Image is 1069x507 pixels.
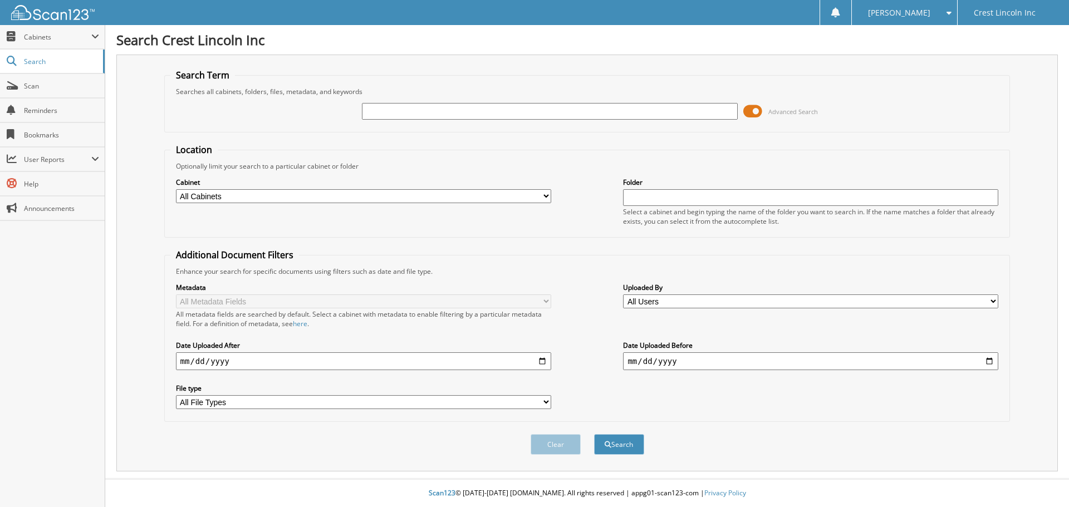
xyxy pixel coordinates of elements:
a: here [293,319,307,328]
div: Optionally limit your search to a particular cabinet or folder [170,161,1004,171]
legend: Location [170,144,218,156]
a: Privacy Policy [704,488,746,498]
span: [PERSON_NAME] [868,9,930,16]
span: Search [24,57,97,66]
label: Date Uploaded Before [623,341,998,350]
span: Help [24,179,99,189]
span: Reminders [24,106,99,115]
span: Crest Lincoln Inc [974,9,1036,16]
legend: Additional Document Filters [170,249,299,261]
input: end [623,352,998,370]
img: scan123-logo-white.svg [11,5,95,20]
span: Scan123 [429,488,455,498]
div: Enhance your search for specific documents using filters such as date and file type. [170,267,1004,276]
label: Date Uploaded After [176,341,551,350]
span: Cabinets [24,32,91,42]
div: © [DATE]-[DATE] [DOMAIN_NAME]. All rights reserved | appg01-scan123-com | [105,480,1069,507]
label: Cabinet [176,178,551,187]
label: Metadata [176,283,551,292]
button: Search [594,434,644,455]
span: Scan [24,81,99,91]
button: Clear [531,434,581,455]
span: Announcements [24,204,99,213]
label: Uploaded By [623,283,998,292]
div: Searches all cabinets, folders, files, metadata, and keywords [170,87,1004,96]
legend: Search Term [170,69,235,81]
label: File type [176,383,551,393]
input: start [176,352,551,370]
div: Select a cabinet and begin typing the name of the folder you want to search in. If the name match... [623,207,998,226]
span: Advanced Search [768,107,818,116]
span: User Reports [24,155,91,164]
div: All metadata fields are searched by default. Select a cabinet with metadata to enable filtering b... [176,309,551,328]
label: Folder [623,178,998,187]
h1: Search Crest Lincoln Inc [116,31,1058,49]
span: Bookmarks [24,130,99,140]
